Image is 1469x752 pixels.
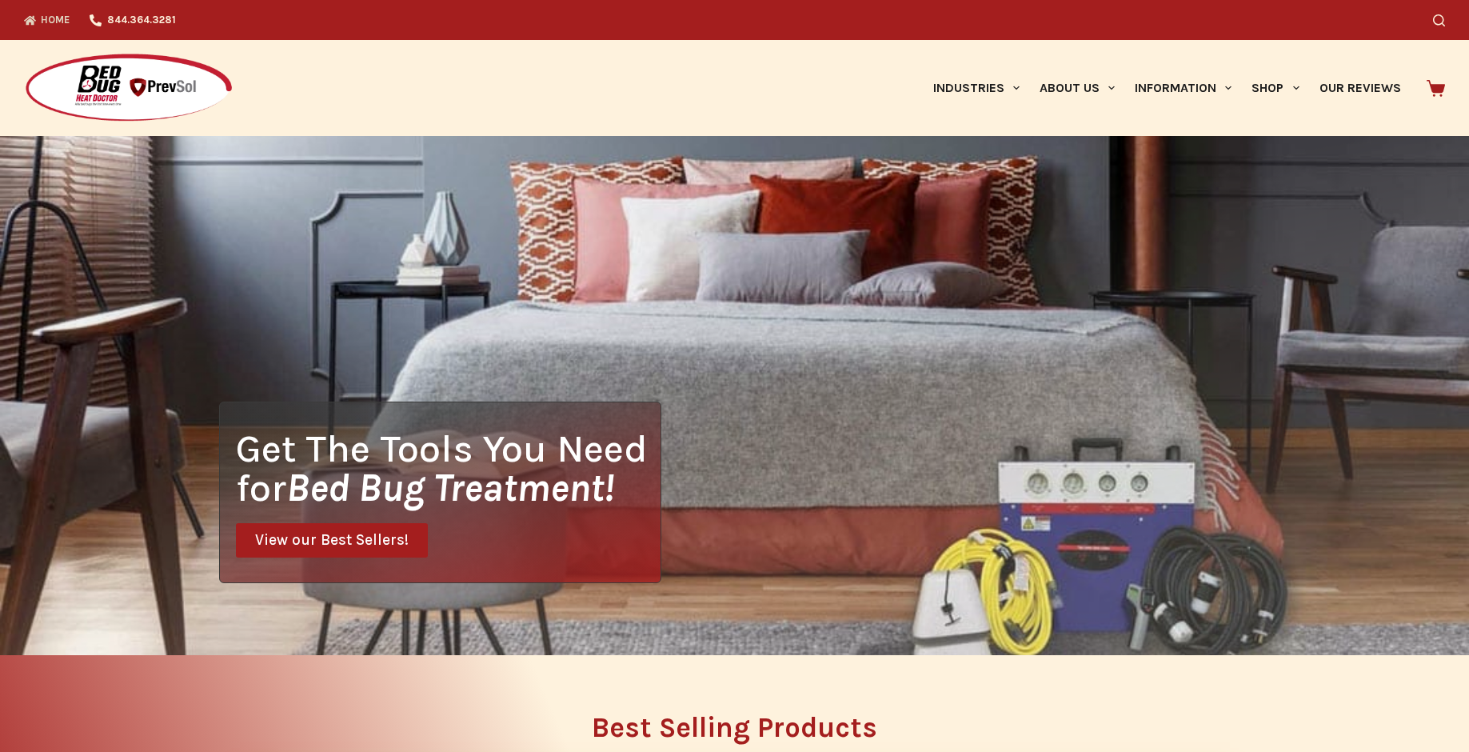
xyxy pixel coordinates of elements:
h1: Get The Tools You Need for [236,429,661,507]
a: Industries [923,40,1029,136]
h2: Best Selling Products [219,714,1251,742]
i: Bed Bug Treatment! [286,465,614,510]
a: About Us [1029,40,1124,136]
nav: Primary [923,40,1411,136]
a: Information [1125,40,1242,136]
img: Prevsol/Bed Bug Heat Doctor [24,53,234,124]
a: Our Reviews [1309,40,1411,136]
a: Shop [1242,40,1309,136]
button: Search [1433,14,1445,26]
span: View our Best Sellers! [255,533,409,548]
a: View our Best Sellers! [236,523,428,558]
